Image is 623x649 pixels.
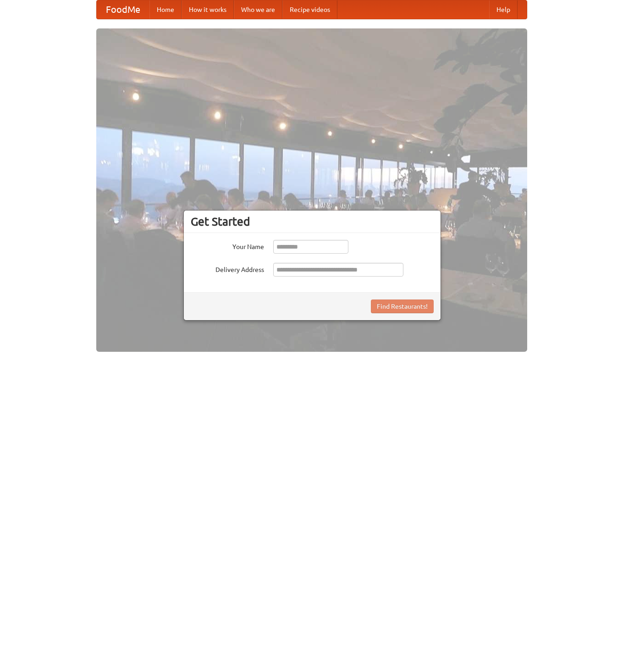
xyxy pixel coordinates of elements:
[97,0,149,19] a: FoodMe
[489,0,518,19] a: Help
[149,0,182,19] a: Home
[182,0,234,19] a: How it works
[371,300,434,313] button: Find Restaurants!
[191,263,264,274] label: Delivery Address
[282,0,337,19] a: Recipe videos
[234,0,282,19] a: Who we are
[191,240,264,251] label: Your Name
[191,215,434,228] h3: Get Started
